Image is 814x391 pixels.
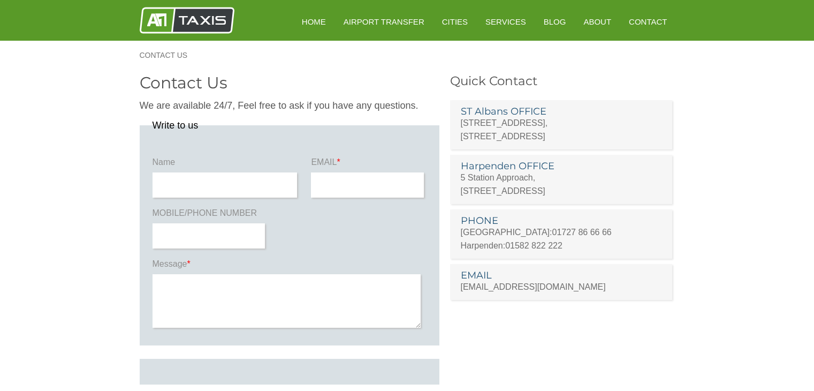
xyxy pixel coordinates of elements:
h3: PHONE [461,216,662,225]
a: Contact Us [140,51,199,59]
img: A1 Taxis [140,7,234,34]
label: MOBILE/PHONE NUMBER [153,207,268,223]
label: EMAIL [311,156,426,172]
p: [GEOGRAPHIC_DATA]: [461,225,662,239]
legend: Write to us [153,121,199,130]
h3: ST Albans OFFICE [461,107,662,116]
a: 01727 86 66 66 [552,228,612,237]
a: [EMAIL_ADDRESS][DOMAIN_NAME] [461,282,606,291]
h2: Contact Us [140,75,439,91]
h3: Harpenden OFFICE [461,161,662,171]
a: HOME [294,9,333,35]
p: Harpenden: [461,239,662,252]
a: 01582 822 222 [505,241,562,250]
h3: Quick Contact [450,75,675,87]
p: [STREET_ADDRESS], [STREET_ADDRESS] [461,116,662,143]
h3: EMAIL [461,270,662,280]
a: Services [478,9,534,35]
a: About [576,9,619,35]
p: We are available 24/7, Feel free to ask if you have any questions. [140,99,439,112]
a: Airport Transfer [336,9,432,35]
label: Name [153,156,300,172]
a: Blog [536,9,574,35]
a: Contact [621,9,674,35]
label: Message [153,258,427,274]
a: Cities [435,9,475,35]
p: 5 Station Approach, [STREET_ADDRESS] [461,171,662,198]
